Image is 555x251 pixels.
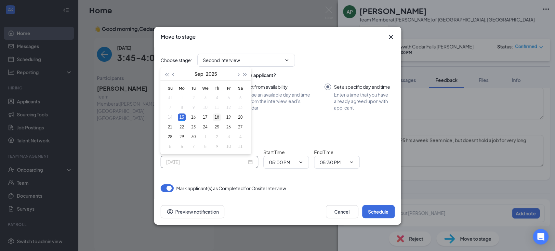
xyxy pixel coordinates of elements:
[362,205,395,218] button: Schedule
[176,184,286,192] span: Mark applicant(s) as Completed for Onsite Interview
[199,122,211,132] td: 2025-09-24
[234,112,246,122] td: 2025-09-20
[234,83,246,93] th: Sa
[223,132,234,142] td: 2025-10-03
[533,229,548,244] div: Open Intercom Messenger
[164,83,176,93] th: Su
[211,122,223,132] td: 2025-09-25
[166,133,174,141] div: 28
[298,160,303,165] svg: ChevronDown
[166,158,247,165] input: Sep 15, 2025
[166,143,174,151] div: 5
[199,112,211,122] td: 2025-09-17
[190,123,197,131] div: 23
[234,132,246,142] td: 2025-10-04
[188,142,199,152] td: 2025-10-07
[387,33,395,41] svg: Cross
[166,123,174,131] div: 21
[234,122,246,132] td: 2025-09-27
[234,142,246,152] td: 2025-10-11
[211,112,223,122] td: 2025-09-18
[236,113,244,121] div: 20
[190,113,197,121] div: 16
[176,132,188,142] td: 2025-09-29
[225,133,232,141] div: 3
[164,122,176,132] td: 2025-09-21
[211,83,223,93] th: Th
[164,142,176,152] td: 2025-10-05
[213,123,221,131] div: 25
[211,142,223,152] td: 2025-10-09
[178,133,186,141] div: 29
[206,67,217,80] button: 2025
[320,159,346,166] input: End time
[176,122,188,132] td: 2025-09-22
[176,112,188,122] td: 2025-09-15
[263,149,285,155] span: Start Time
[387,33,395,41] button: Close
[178,123,186,131] div: 22
[223,142,234,152] td: 2025-10-10
[349,160,354,165] svg: ChevronDown
[211,132,223,142] td: 2025-10-02
[161,57,192,64] span: Choose stage :
[225,113,232,121] div: 19
[176,83,188,93] th: Mo
[236,123,244,131] div: 27
[161,33,196,40] h3: Move to stage
[188,112,199,122] td: 2025-09-16
[213,113,221,121] div: 18
[269,159,296,166] input: Start time
[201,123,209,131] div: 24
[223,122,234,132] td: 2025-09-26
[161,205,224,218] button: Preview notificationEye
[178,113,186,121] div: 15
[161,72,395,78] div: How do you want to schedule time with the applicant?
[201,133,209,141] div: 1
[223,83,234,93] th: Fr
[178,143,186,151] div: 6
[223,112,234,122] td: 2025-09-19
[199,132,211,142] td: 2025-10-01
[201,113,209,121] div: 17
[236,133,244,141] div: 4
[314,149,334,155] span: End Time
[284,58,289,63] svg: ChevronDown
[161,149,171,155] span: Date
[225,123,232,131] div: 26
[188,122,199,132] td: 2025-09-23
[194,67,203,80] button: Sep
[236,143,244,151] div: 11
[199,142,211,152] td: 2025-10-08
[190,133,197,141] div: 30
[164,132,176,142] td: 2025-09-28
[188,132,199,142] td: 2025-09-30
[201,143,209,151] div: 8
[190,143,197,151] div: 7
[213,143,221,151] div: 9
[188,83,199,93] th: Tu
[326,205,358,218] button: Cancel
[225,143,232,151] div: 10
[213,133,221,141] div: 2
[199,83,211,93] th: We
[176,142,188,152] td: 2025-10-06
[166,208,174,216] svg: Eye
